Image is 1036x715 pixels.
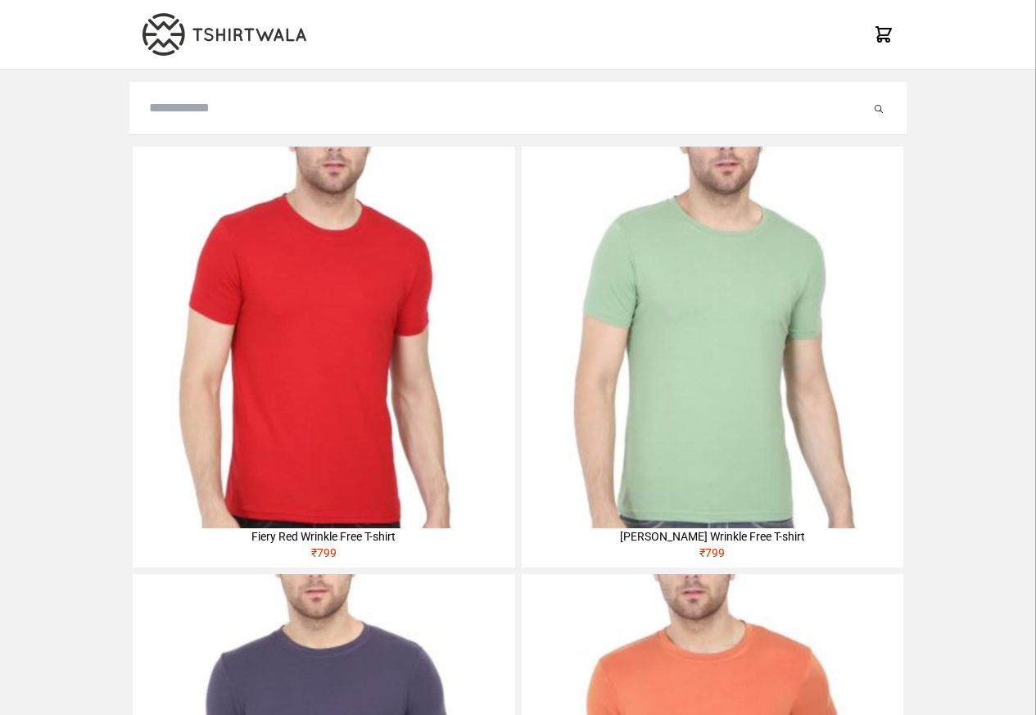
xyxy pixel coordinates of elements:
[522,147,903,568] a: [PERSON_NAME] Wrinkle Free T-shirt₹799
[133,147,514,528] img: 4M6A2225-320x320.jpg
[133,545,514,568] div: ₹ 799
[522,147,903,528] img: 4M6A2211-320x320.jpg
[522,528,903,545] div: [PERSON_NAME] Wrinkle Free T-shirt
[871,98,887,118] button: Submit your search query.
[522,545,903,568] div: ₹ 799
[143,13,306,56] img: TW-LOGO-400-104.png
[133,528,514,545] div: Fiery Red Wrinkle Free T-shirt
[133,147,514,568] a: Fiery Red Wrinkle Free T-shirt₹799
